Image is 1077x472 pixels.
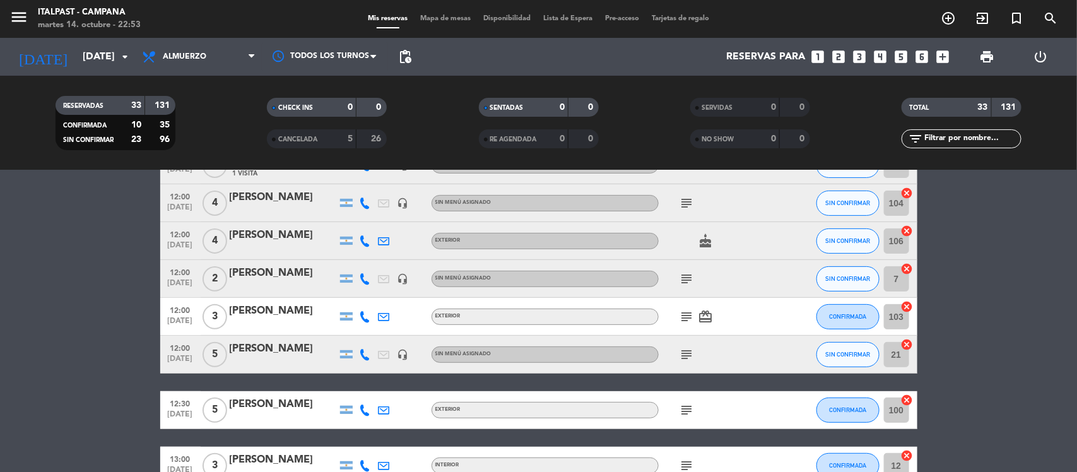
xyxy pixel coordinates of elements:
strong: 26 [372,134,384,143]
span: CONFIRMADA [63,122,107,129]
i: cancel [901,225,914,237]
i: subject [680,347,695,362]
span: Pre-acceso [599,15,645,22]
span: 12:30 [165,396,196,410]
input: Filtrar por nombre... [923,132,1021,146]
span: Almuerzo [163,52,206,61]
span: [DATE] [165,355,196,369]
button: SIN CONFIRMAR [816,228,880,254]
i: subject [680,403,695,418]
strong: 0 [588,103,596,112]
div: LOG OUT [1014,38,1068,76]
span: 12:00 [165,227,196,241]
span: [DATE] [165,317,196,331]
div: Italpast - Campana [38,6,141,19]
strong: 131 [155,101,172,110]
strong: 0 [560,103,565,112]
i: cake [698,233,714,249]
i: headset_mic [397,198,409,209]
i: looks_two [831,49,847,65]
i: looks_4 [873,49,889,65]
span: Mapa de mesas [414,15,477,22]
i: exit_to_app [975,11,990,26]
i: headset_mic [397,273,409,285]
span: 4 [203,191,227,216]
button: CONFIRMADA [816,398,880,423]
strong: 0 [799,103,807,112]
i: headset_mic [397,349,409,360]
strong: 131 [1001,103,1019,112]
i: filter_list [908,131,923,146]
span: CONFIRMADA [829,462,866,469]
i: add_circle_outline [941,11,956,26]
i: cancel [901,263,914,275]
i: menu [9,8,28,27]
button: SIN CONFIRMAR [816,266,880,292]
span: [DATE] [165,241,196,256]
i: looks_3 [852,49,868,65]
strong: 0 [377,103,384,112]
span: SIN CONFIRMAR [825,275,870,282]
div: [PERSON_NAME] [230,303,337,319]
span: [DATE] [165,279,196,293]
span: SERVIDAS [702,105,733,111]
strong: 0 [771,103,776,112]
span: print [979,49,994,64]
div: [PERSON_NAME] [230,265,337,281]
strong: 5 [348,134,353,143]
strong: 33 [978,103,988,112]
div: [PERSON_NAME] [230,452,337,468]
span: Lista de Espera [537,15,599,22]
i: power_settings_new [1033,49,1048,64]
i: looks_one [810,49,827,65]
button: CONFIRMADA [816,304,880,329]
div: [PERSON_NAME] [230,227,337,244]
span: TOTAL [909,105,929,111]
i: turned_in_not [1009,11,1024,26]
span: [DATE] [165,203,196,218]
i: search [1043,11,1058,26]
div: [PERSON_NAME] [230,341,337,357]
i: card_giftcard [698,309,714,324]
button: SIN CONFIRMAR [816,342,880,367]
span: pending_actions [397,49,413,64]
i: add_box [935,49,951,65]
strong: 0 [771,134,776,143]
span: SIN CONFIRMAR [825,237,870,244]
span: 12:00 [165,340,196,355]
span: 2 [203,266,227,292]
i: cancel [901,187,914,199]
span: SIN CONFIRMAR [825,351,870,358]
div: [PERSON_NAME] [230,189,337,206]
span: Reservas para [727,51,806,63]
span: CONFIRMADA [829,406,866,413]
span: SENTADAS [490,105,524,111]
span: CHECK INS [278,105,313,111]
span: EXTERIOR [435,238,461,243]
i: cancel [901,338,914,351]
div: [PERSON_NAME] [230,396,337,413]
span: INTERIOR [435,463,459,468]
div: martes 14. octubre - 22:53 [38,19,141,32]
button: menu [9,8,28,31]
strong: 10 [131,121,141,129]
strong: 0 [799,134,807,143]
span: CANCELADA [278,136,317,143]
i: cancel [901,394,914,406]
i: arrow_drop_down [117,49,132,64]
span: 12:00 [165,189,196,203]
span: Tarjetas de regalo [645,15,715,22]
span: 5 [203,342,227,367]
span: Sin menú asignado [435,276,491,281]
i: [DATE] [9,43,76,71]
span: RE AGENDADA [490,136,537,143]
span: EXTERIOR [435,314,461,319]
strong: 0 [588,134,596,143]
span: [DATE] [165,410,196,425]
span: 12:00 [165,302,196,317]
span: 1 Visita [233,168,258,179]
span: Sin menú asignado [435,200,491,205]
span: 4 [203,228,227,254]
span: Sin menú asignado [435,351,491,357]
i: subject [680,271,695,286]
